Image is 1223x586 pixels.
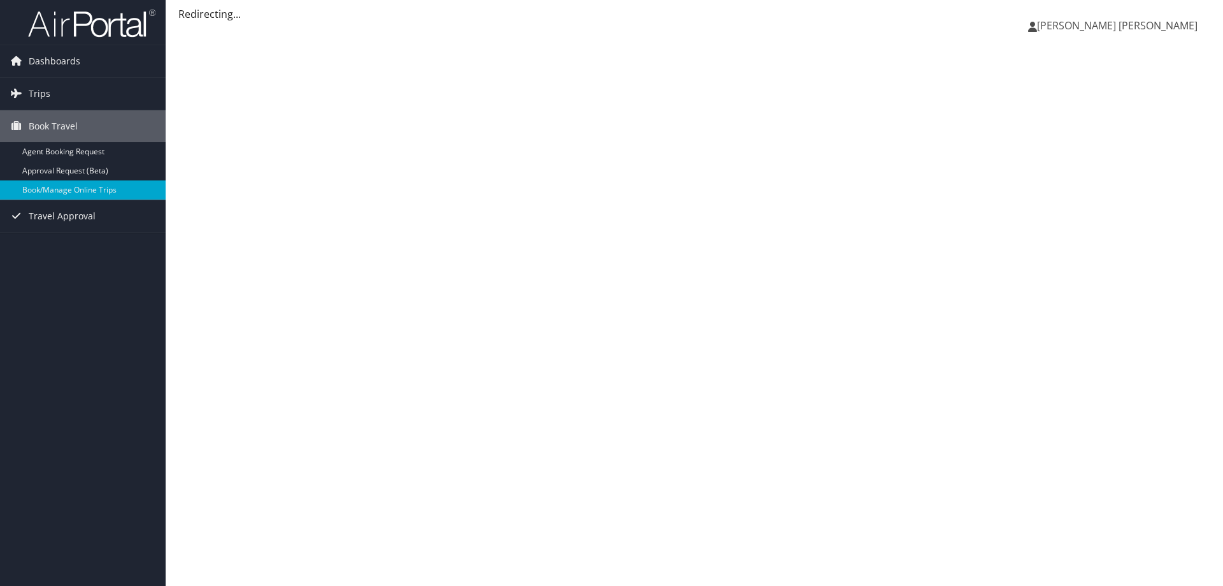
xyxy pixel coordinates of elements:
[29,200,96,232] span: Travel Approval
[29,110,78,142] span: Book Travel
[178,6,1210,22] div: Redirecting...
[29,45,80,77] span: Dashboards
[1028,6,1210,45] a: [PERSON_NAME] [PERSON_NAME]
[28,8,155,38] img: airportal-logo.png
[29,78,50,110] span: Trips
[1037,18,1198,33] span: [PERSON_NAME] [PERSON_NAME]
